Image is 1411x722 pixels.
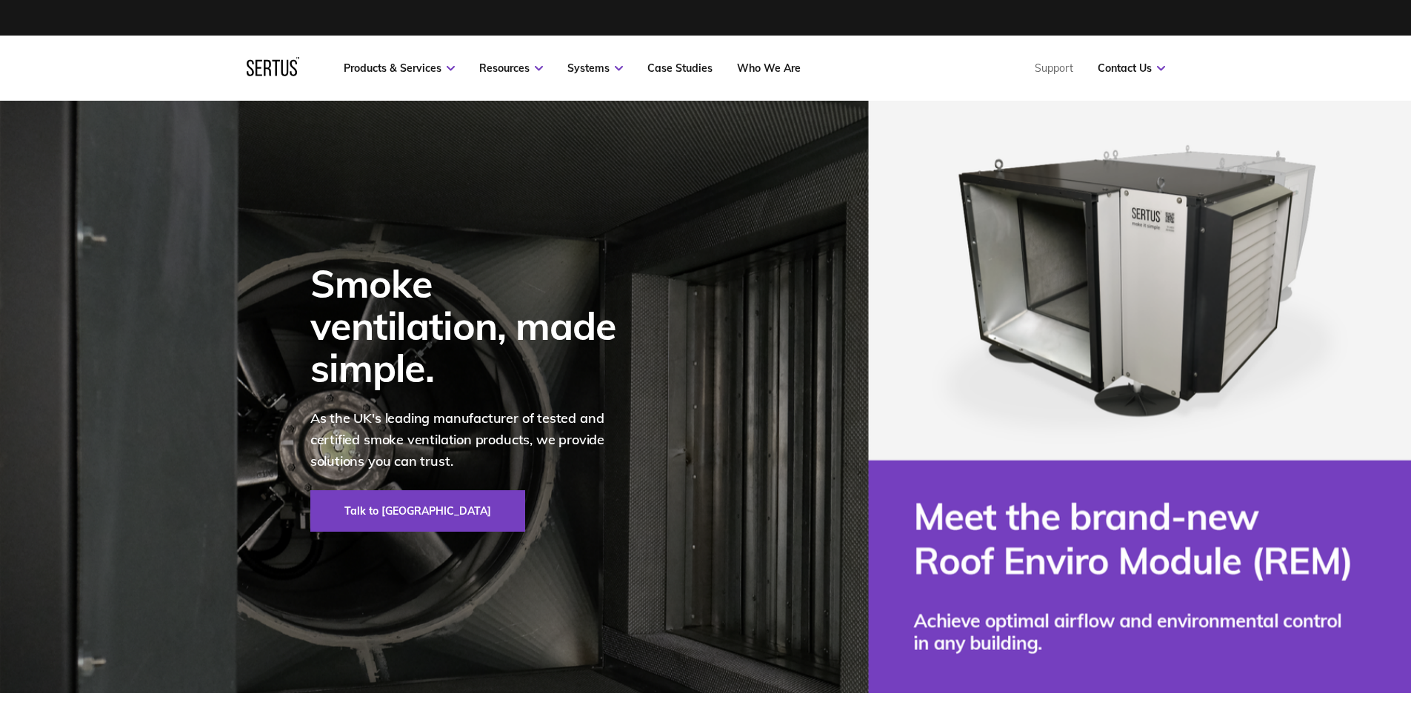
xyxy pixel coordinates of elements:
[310,262,636,390] div: Smoke ventilation, made simple.
[567,61,623,75] a: Systems
[310,490,525,532] a: Talk to [GEOGRAPHIC_DATA]
[310,408,636,472] p: As the UK's leading manufacturer of tested and certified smoke ventilation products, we provide s...
[647,61,713,75] a: Case Studies
[737,61,801,75] a: Who We Are
[1098,61,1165,75] a: Contact Us
[1035,61,1073,75] a: Support
[479,61,543,75] a: Resources
[344,61,455,75] a: Products & Services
